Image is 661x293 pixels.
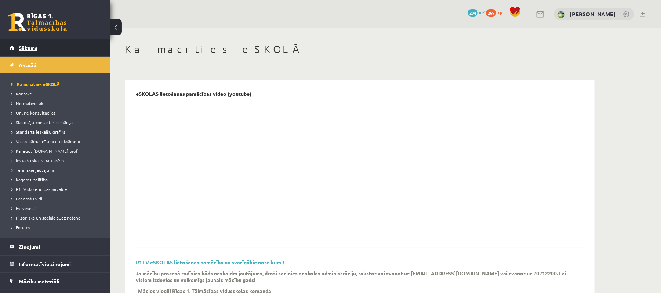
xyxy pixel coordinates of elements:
[11,129,103,135] a: Standarta ieskaišu grafiks
[10,273,101,290] a: Mācību materiāli
[11,186,67,192] span: R1TV skolēnu pašpārvalde
[486,9,506,15] a: 269 xp
[11,224,103,231] a: Forums
[11,110,55,116] span: Online konsultācijas
[11,157,103,164] a: Ieskaišu skaits pa klasēm
[11,81,103,87] a: Kā mācīties eSKOLĀ
[11,224,30,230] span: Forums
[479,9,485,15] span: mP
[468,9,478,17] span: 204
[11,214,103,221] a: Pilsoniskā un sociālā audzināšana
[19,278,59,285] span: Mācību materiāli
[11,138,103,145] a: Valsts pārbaudījumi un eksāmeni
[125,43,595,55] h1: Kā mācīties eSKOLĀ
[11,81,60,87] span: Kā mācīties eSKOLĀ
[11,148,103,154] a: Kā iegūt [DOMAIN_NAME] prof
[136,91,251,97] p: eSKOLAS lietošanas pamācības video (youtube)
[136,259,284,265] a: R1TV eSKOLAS lietošanas pamācība un svarīgākie noteikumi!
[19,62,36,68] span: Aktuāli
[10,238,101,255] a: Ziņojumi
[570,10,615,18] a: [PERSON_NAME]
[11,138,80,144] span: Valsts pārbaudījumi un eksāmeni
[11,195,103,202] a: Par drošu vidi!
[486,9,496,17] span: 269
[136,270,573,283] p: Ja mācību procesā radīsies kāds neskaidrs jautājums, droši sazinies ar skolas administrāciju, rak...
[468,9,485,15] a: 204 mP
[11,90,103,97] a: Kontakti
[11,205,36,211] span: Esi vesels!
[19,44,37,51] span: Sākums
[11,119,103,126] a: Skolotāju kontaktinformācija
[11,167,103,173] a: Tehniskie jautājumi
[11,215,80,221] span: Pilsoniskā un sociālā audzināšana
[11,177,48,182] span: Karjeras izglītība
[10,57,101,73] a: Aktuāli
[11,167,54,173] span: Tehniskie jautājumi
[558,11,565,18] img: Aleksandrs Rjabovs
[497,9,502,15] span: xp
[10,256,101,272] a: Informatīvie ziņojumi
[11,100,103,106] a: Normatīvie akti
[19,238,101,255] legend: Ziņojumi
[11,129,65,135] span: Standarta ieskaišu grafiks
[11,158,64,163] span: Ieskaišu skaits pa klasēm
[11,186,103,192] a: R1TV skolēnu pašpārvalde
[11,176,103,183] a: Karjeras izglītība
[8,13,67,31] a: Rīgas 1. Tālmācības vidusskola
[11,196,43,202] span: Par drošu vidi!
[10,39,101,56] a: Sākums
[19,256,101,272] legend: Informatīvie ziņojumi
[11,100,46,106] span: Normatīvie akti
[11,91,33,97] span: Kontakti
[11,119,73,125] span: Skolotāju kontaktinformācija
[11,148,78,154] span: Kā iegūt [DOMAIN_NAME] prof
[11,205,103,211] a: Esi vesels!
[11,109,103,116] a: Online konsultācijas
